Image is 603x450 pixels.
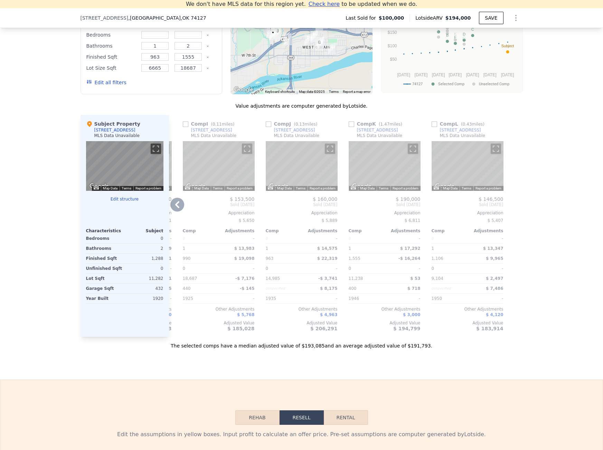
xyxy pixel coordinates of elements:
[81,102,523,109] div: Value adjustments are computer generated by Lotside .
[183,244,217,253] div: 1
[86,196,163,202] button: Edit structure
[360,186,375,191] button: Map Data
[183,120,237,127] div: Comp I
[86,41,137,51] div: Bathrooms
[303,234,338,243] div: -
[463,122,472,127] span: 0.43
[466,72,479,77] text: [DATE]
[181,15,206,21] span: , OK 74127
[191,127,232,133] div: [STREET_ADDRESS]
[432,228,468,234] div: Comp
[385,5,518,91] svg: A chart.
[239,218,255,223] span: $ 5,650
[232,85,255,94] img: Google
[194,186,209,191] button: Map Data
[387,30,397,35] text: $150
[126,274,163,283] div: 11,282
[183,306,255,312] div: Other Adjustments
[446,33,448,37] text: B
[491,144,501,154] button: Toggle fullscreen view
[350,182,373,191] a: Open this area in Google Maps (opens a new window)
[213,122,222,127] span: 0.11
[183,276,197,281] span: 18,687
[434,186,439,189] button: Keyboard shortcuts
[86,294,123,303] div: Year Built
[191,133,237,138] div: MLS Data Unavailable
[398,256,421,261] span: -$ 16,264
[432,294,466,303] div: 1950
[432,234,466,243] div: 0
[227,186,253,190] a: Report a problem
[208,122,237,127] span: ( miles)
[237,312,254,317] span: $ 5,768
[349,228,385,234] div: Comp
[432,141,503,191] div: Map
[476,326,503,331] span: $ 183,914
[462,36,465,40] text: G
[408,144,418,154] button: Toggle fullscreen view
[183,256,191,261] span: 990
[486,276,503,281] span: $ 2,497
[410,276,420,281] span: $ 53
[351,186,356,189] button: Keyboard shortcuts
[479,196,503,202] span: $ 146,500
[349,276,363,281] span: 11,238
[432,202,503,207] span: Sold [DATE]
[86,141,163,191] div: Map
[86,63,137,73] div: Lot Size Sqft
[454,35,456,39] text: F
[313,196,337,202] span: $ 160,000
[303,264,338,273] div: -
[227,326,254,331] span: $ 185,028
[183,202,255,207] span: Sold [DATE]
[266,210,338,216] div: Appreciation
[349,306,421,312] div: Other Adjustments
[387,43,397,48] text: $100
[393,186,418,190] a: Report a problem
[400,246,421,251] span: $ 17,292
[349,320,421,326] div: Adjusted Value
[206,67,209,70] button: Clear
[266,202,338,207] span: Sold [DATE]
[343,90,370,94] a: Report a map error
[432,72,445,77] text: [DATE]
[469,294,503,303] div: -
[81,337,523,349] div: The selected comps have a median adjusted value of $193,085 and an average adjusted value of $191...
[432,276,443,281] span: 9,104
[390,57,397,62] text: $50
[405,218,421,223] span: $ 6,811
[81,14,129,21] span: [STREET_ADDRESS]
[488,218,503,223] span: $ 5,407
[393,326,420,331] span: $ 194,799
[320,312,337,317] span: $ 4,963
[206,45,209,48] button: Clear
[349,141,421,191] div: Street View
[432,127,481,133] a: [STREET_ADDRESS]
[325,144,335,154] button: Toggle fullscreen view
[486,312,503,317] span: $ 4,120
[445,15,471,21] span: $194,000
[501,72,514,77] text: [DATE]
[349,286,357,291] span: 400
[309,1,340,7] span: Check here
[433,182,456,191] img: Google
[310,186,336,190] a: Report a problem
[324,410,368,425] button: Rental
[380,122,390,127] span: 1.47
[469,264,503,273] div: -
[446,25,449,29] text: H
[349,141,421,191] div: Map
[206,34,209,37] button: Clear
[438,82,464,86] text: Selected Comp
[266,141,338,191] div: Street View
[317,256,338,261] span: $ 22,319
[213,186,223,190] a: Terms (opens in new tab)
[266,306,338,312] div: Other Adjustments
[128,14,206,21] span: , [GEOGRAPHIC_DATA]
[185,182,207,191] a: Open this area in Google Maps (opens a new window)
[266,234,300,243] div: 0
[303,294,338,303] div: -
[151,144,161,154] button: Toggle fullscreen view
[266,141,338,191] div: Map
